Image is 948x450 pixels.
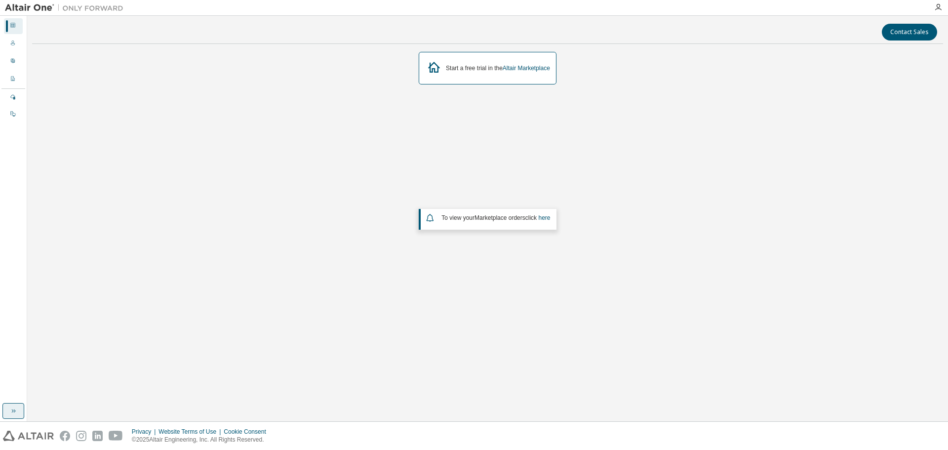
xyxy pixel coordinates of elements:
img: youtube.svg [109,431,123,441]
div: User Profile [4,54,23,70]
div: Dashboard [4,18,23,34]
img: instagram.svg [76,431,86,441]
div: On Prem [4,107,23,123]
button: Contact Sales [882,24,937,41]
div: Cookie Consent [224,428,272,436]
em: Marketplace orders [474,214,525,221]
div: Company Profile [4,72,23,87]
div: Privacy [132,428,158,436]
div: Website Terms of Use [158,428,224,436]
div: Managed [4,90,23,106]
a: here [538,214,550,221]
div: Users [4,36,23,52]
p: © 2025 Altair Engineering, Inc. All Rights Reserved. [132,436,272,444]
img: altair_logo.svg [3,431,54,441]
img: linkedin.svg [92,431,103,441]
img: facebook.svg [60,431,70,441]
span: To view your click [441,214,550,221]
div: Start a free trial in the [446,64,550,72]
a: Altair Marketplace [503,65,550,72]
img: Altair One [5,3,128,13]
